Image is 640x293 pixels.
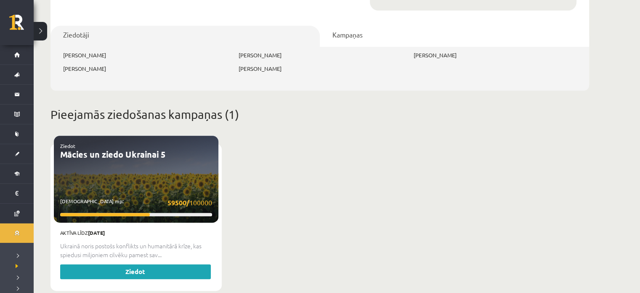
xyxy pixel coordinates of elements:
[167,197,212,208] span: 100000
[50,26,320,47] a: Ziedotāji
[320,26,589,47] a: Kampaņas
[239,65,401,73] p: [PERSON_NAME]
[88,229,105,236] strong: [DATE]
[9,15,34,36] a: Rīgas 1. Tālmācības vidusskola
[60,149,165,160] a: Mācies un ziedo Ukrainai 5
[239,51,401,59] p: [PERSON_NAME]
[414,51,576,59] p: [PERSON_NAME]
[167,198,189,207] strong: 59500/
[60,242,212,259] p: Ukrainā noris postošs konflikts un humanitārā krīze, kas spiedusi miljoniem cilvēku pamest sav...
[60,142,76,149] a: Ziedot
[60,197,212,208] p: [DEMOGRAPHIC_DATA] mp:
[60,229,212,237] p: Aktīva līdz
[50,106,589,124] p: Pieejamās ziedošanas kampaņas (1)
[63,51,226,59] p: [PERSON_NAME]
[63,65,226,73] p: [PERSON_NAME]
[60,264,211,280] a: Ziedot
